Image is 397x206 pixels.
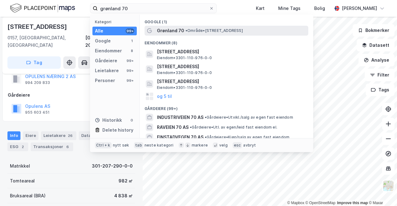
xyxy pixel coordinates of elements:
div: esc [233,142,242,148]
span: Eiendom • 3301-110-976-0-0 [157,55,212,60]
div: 0157, [GEOGRAPHIC_DATA], [GEOGRAPHIC_DATA] [7,34,85,49]
div: Gårdeiere (99+) [140,101,313,112]
span: RAVEIEN 70 AS [157,124,189,131]
span: FINSTADVEGEN 70 AS [157,134,203,141]
div: velg [219,143,228,148]
span: Gårdeiere • Kjøp/salg av egen fast eiendom [205,135,289,140]
div: Eiendommer (8) [140,36,313,47]
span: Eiendom • 3301-110-976-0-0 [157,85,212,90]
div: Eiere [23,131,38,140]
div: 8 [129,48,134,53]
button: Filter [365,69,395,81]
div: markere [192,143,208,148]
div: [STREET_ADDRESS] [7,22,68,32]
span: • [205,135,207,139]
span: [STREET_ADDRESS] [157,78,306,85]
div: 0 [129,118,134,123]
button: Tag [7,56,61,69]
div: 99+ [126,68,134,73]
div: avbryt [243,143,256,148]
div: [PERSON_NAME] [342,5,377,12]
div: Alle [95,27,103,35]
span: • [205,115,207,120]
a: Improve this map [337,201,368,205]
div: 2 [20,144,26,150]
div: Gårdeiere [95,57,117,64]
div: tab [134,142,143,148]
div: Kontrollprogram for chat [366,176,397,206]
div: 1 [129,38,134,43]
div: 301-207-290-0-0 [92,162,133,170]
span: • [185,28,187,33]
div: [GEOGRAPHIC_DATA], 207/290 [85,34,135,49]
div: Mine Tags [278,5,301,12]
div: Ctrl + k [95,142,112,148]
span: [STREET_ADDRESS] [157,48,306,55]
div: Historikk [95,116,122,124]
span: • [190,125,192,129]
div: Datasett [79,131,102,140]
div: 99+ [126,28,134,33]
button: Analyse [359,54,395,66]
div: 99+ [126,78,134,83]
span: Eiendom • 3301-110-976-0-0 [157,70,212,75]
div: neste kategori [145,143,174,148]
div: Leietakere [95,67,119,74]
div: Bolig [314,5,325,12]
span: Gårdeiere • Utvikl./salg av egen fast eiendom [205,115,293,120]
div: Eiendommer [95,47,122,55]
div: Google (1) [140,15,313,26]
button: Datasett [357,39,395,51]
div: Matrikkel [10,162,30,170]
span: Grønland 70 [157,27,184,34]
button: og 5 til [157,93,172,100]
div: 6 [65,144,71,150]
div: Gårdeiere [8,91,135,99]
button: Tags [366,84,395,96]
img: logo.f888ab2527a4732fd821a326f86c7f29.svg [10,3,75,14]
a: OpenStreetMap [306,201,336,205]
span: INDUSTRIVEIEN 70 AS [157,114,203,121]
div: 26 [67,133,74,139]
div: Kategori [95,20,137,24]
div: Info [7,131,20,140]
div: Delete history [102,126,133,134]
button: Bokmerker [353,24,395,37]
div: 955 603 451 [25,110,50,115]
div: 99+ [126,58,134,63]
a: Mapbox [287,201,304,205]
div: Tomteareal [10,177,35,185]
div: nytt søk [113,143,129,148]
div: Google [95,37,111,45]
div: 4 838 ㎡ [114,192,133,199]
div: Bruksareal (BRA) [10,192,46,199]
div: ESG [7,142,28,151]
div: Leietakere [41,131,76,140]
iframe: Chat Widget [366,176,397,206]
span: [STREET_ADDRESS] [157,63,306,70]
span: Gårdeiere • Utl. av egen/leid fast eiendom el. [190,125,277,130]
div: 994 209 833 [25,80,50,85]
div: Personer [95,77,115,84]
div: 982 ㎡ [118,177,133,185]
input: Søk på adresse, matrikkel, gårdeiere, leietakere eller personer [98,4,209,13]
div: Transaksjoner [31,142,73,151]
div: Kart [256,5,265,12]
span: Område • [STREET_ADDRESS] [185,28,243,33]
